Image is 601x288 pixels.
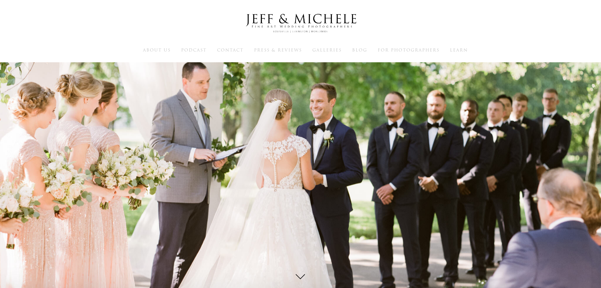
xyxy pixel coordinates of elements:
a: For Photographers [378,47,439,53]
a: Contact [217,47,244,53]
a: Galleries [312,47,342,53]
a: Blog [352,47,367,53]
a: Press & Reviews [254,47,302,53]
a: Learn [450,47,468,53]
a: Podcast [181,47,207,53]
img: Louisville Wedding Photographers - Jeff & Michele Wedding Photographers [238,8,364,39]
a: About Us [143,47,171,53]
